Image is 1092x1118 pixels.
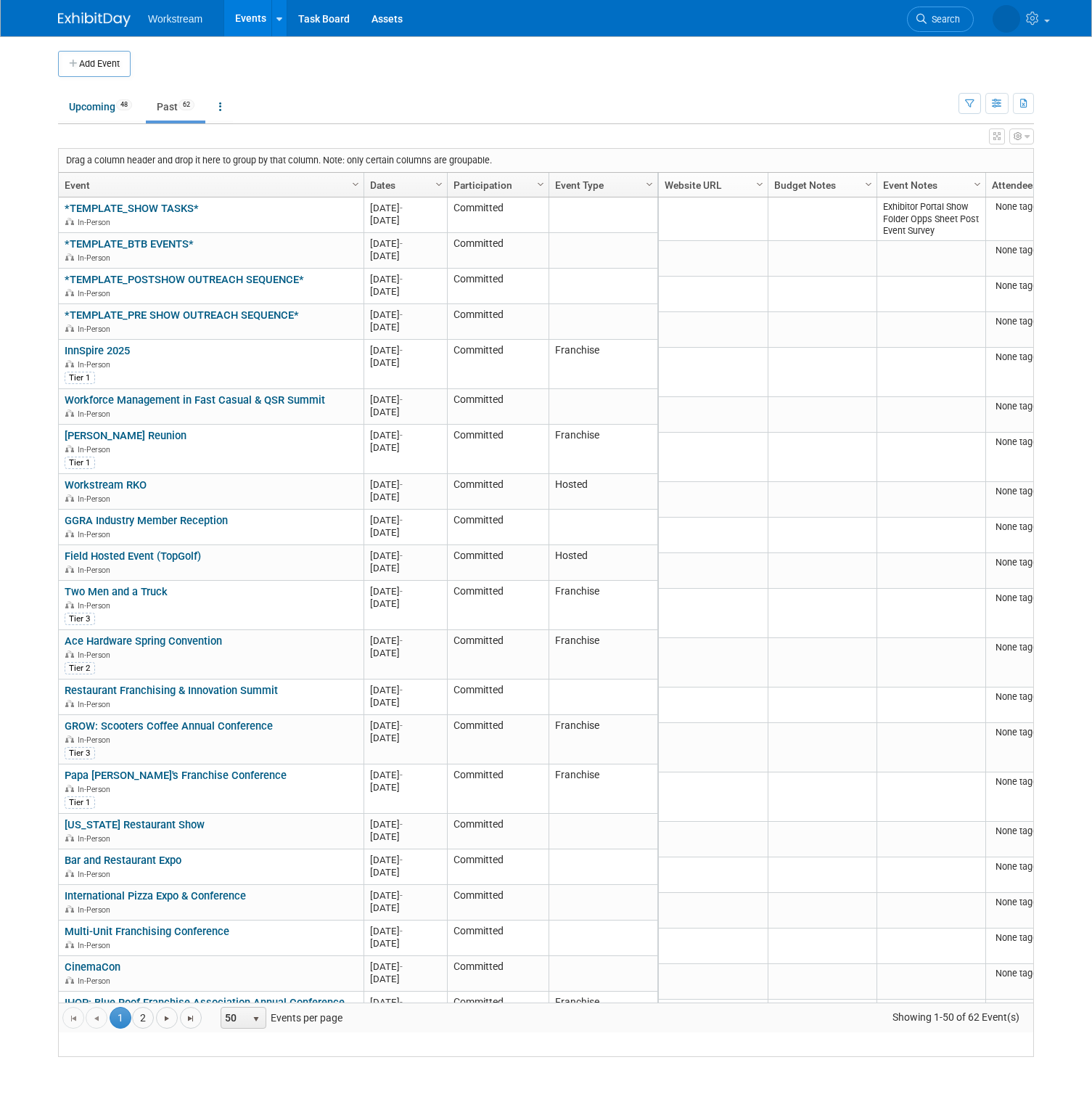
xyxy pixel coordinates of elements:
span: Go to the previous page [91,1013,102,1024]
div: [DATE] [370,514,440,526]
span: - [400,720,403,731]
img: In-Person Event [65,601,74,608]
td: Committed [447,764,549,814]
span: In-Person [78,601,115,611]
div: [DATE] [370,309,440,321]
td: Committed [447,680,549,715]
div: [DATE] [370,831,440,843]
td: Committed [447,814,549,849]
span: Go to the first page [67,1013,79,1024]
div: [DATE] [370,273,440,285]
span: Showing 1-50 of 62 Event(s) [879,1007,1033,1027]
span: - [400,890,403,901]
a: Workforce Management in Fast Casual & QSR Summit [65,393,325,407]
td: Committed [447,425,549,474]
img: In-Person Event [65,218,74,225]
img: In-Person Event [65,735,74,743]
span: In-Person [78,650,115,660]
img: In-Person Event [65,360,74,367]
a: Field Hosted Event (TopGolf) [65,550,201,563]
span: Column Settings [644,179,655,190]
div: [DATE] [370,635,440,647]
div: [DATE] [370,973,440,985]
a: Upcoming48 [58,93,143,121]
span: In-Person [78,494,115,504]
span: Column Settings [754,179,765,190]
img: In-Person Event [65,941,74,948]
a: *TEMPLATE_SHOW TASKS* [65,202,199,215]
a: Column Settings [861,173,877,195]
span: In-Person [78,360,115,370]
div: [DATE] [370,902,440,914]
img: In-Person Event [65,289,74,296]
span: Column Settings [972,179,983,190]
span: In-Person [78,409,115,419]
td: Committed [447,233,549,269]
span: - [400,394,403,405]
div: [DATE] [370,866,440,878]
td: Committed [447,474,549,510]
span: - [400,238,403,249]
td: Committed [447,581,549,630]
img: In-Person Event [65,785,74,792]
td: Franchise [549,715,657,764]
span: 48 [116,99,132,110]
span: - [400,274,403,285]
div: [DATE] [370,996,440,1008]
a: Go to the previous page [86,1007,107,1029]
td: Franchise [549,992,657,1041]
a: GROW: Scooters Coffee Annual Conference [65,719,273,733]
span: Column Settings [350,179,361,190]
span: In-Person [78,941,115,950]
td: Committed [447,921,549,956]
span: - [400,430,403,441]
div: [DATE] [370,491,440,503]
a: Column Settings [533,173,549,195]
img: In-Person Event [65,445,74,452]
img: ExhibitDay [58,12,131,27]
div: [DATE] [370,597,440,610]
span: - [400,550,403,561]
div: [DATE] [370,250,440,262]
div: [DATE] [370,285,440,298]
td: Committed [447,630,549,680]
span: Workstream [148,13,202,25]
span: - [400,770,403,780]
td: Franchise [549,425,657,474]
div: [DATE] [370,732,440,744]
a: IHOP: Blue Roof Franchise Association Annual Conference [65,996,345,1009]
div: Tier 3 [65,613,95,624]
div: Drag a column header and drop it here to group by that column. Note: only certain columns are gro... [59,149,1033,172]
td: Committed [447,956,549,992]
a: InnSpire 2025 [65,344,130,357]
div: Tier 2 [65,662,95,674]
a: *TEMPLATE_POSTSHOW OUTREACH SEQUENCE* [65,273,304,286]
div: [DATE] [370,818,440,831]
td: Committed [447,389,549,425]
span: In-Person [78,566,115,575]
span: In-Person [78,700,115,709]
img: In-Person Event [65,834,74,841]
a: Budget Notes [774,173,867,197]
div: [DATE] [370,769,440,781]
img: In-Person Event [65,530,74,537]
a: Papa [PERSON_NAME]'s Franchise Conference [65,769,287,782]
td: Exhibitor Portal Show Folder Opps Sheet Post Event Survey [877,197,985,240]
td: Committed [447,269,549,304]
span: - [400,203,403,213]
div: [DATE] [370,356,440,369]
span: 50 [221,1008,246,1028]
span: - [400,819,403,830]
td: Committed [447,304,549,340]
div: [DATE] [370,781,440,793]
a: Column Settings [752,173,768,195]
div: Tier 1 [65,457,95,468]
img: In-Person Event [65,253,74,261]
div: [DATE] [370,550,440,562]
a: Event Notes [883,173,976,197]
a: Column Settings [348,173,364,195]
a: Column Settings [432,173,448,195]
div: [DATE] [370,937,440,950]
div: [DATE] [370,696,440,709]
div: [DATE] [370,441,440,454]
